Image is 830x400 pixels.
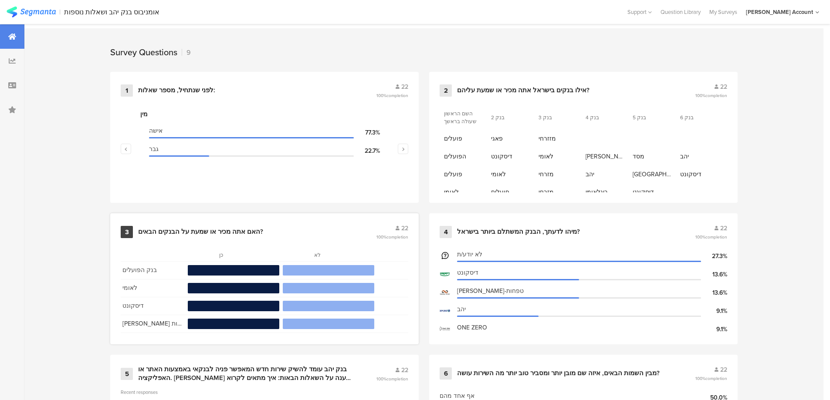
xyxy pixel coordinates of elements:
span: completion [386,376,408,382]
span: לא יודע/ת [457,250,482,259]
span: הפועלים [444,152,482,161]
span: 22 [720,224,727,233]
div: 6 [440,367,452,380]
div: מין [140,110,389,119]
section: 100.0% [188,301,279,311]
div: מיהו לדעתך, הבנק המשתלם ביותר בישראל? [457,228,580,236]
section: 0.0% [283,301,374,311]
span: בינלאומי [586,188,624,197]
div: 13.6% [701,288,727,297]
span: יהב [457,305,466,314]
span: דיסקונט [491,152,529,161]
div: 9 [182,47,191,57]
span: 100% [376,92,408,99]
span: 22 [720,82,727,91]
span: 100% [376,376,408,382]
div: 27.3% [701,252,727,261]
div: האם אתה מכיר או שמעת על הבנקים הבאים? [138,228,263,236]
div: Recent responses [121,389,408,396]
span: פועלים [444,134,482,143]
span: 100% [695,234,727,240]
section: בנק 4 [586,114,625,121]
img: d3718dnoaommpf.cloudfront.net%2Fitem%2F915d96adb03275a3c1c4.jpg [440,306,450,316]
span: [PERSON_NAME]-טפחות [457,286,524,296]
span: פועלים [491,188,529,197]
div: בנק יהב עומד להשיק שירות חדש המאפשר פניה לבנקאי באמצעות האתר או האפליקציה. [PERSON_NAME] ענה על ה... [138,365,355,382]
span: לאומי [491,170,529,179]
span: יהב [586,170,624,179]
div: 13.6% [701,270,727,279]
div: 5 [121,368,133,380]
section: לא [314,251,342,259]
span: דיסקונט [633,188,671,197]
div: Support [627,5,652,19]
span: לאומי [444,188,482,197]
span: 100% [695,375,727,382]
span: completion [705,234,727,240]
span: מזרחי [539,188,577,197]
a: My Surveys [705,8,742,16]
div: 9.1% [701,325,727,334]
span: לאומי [539,152,577,161]
section: השם הראשון שעולה בראשך [444,110,483,125]
div: | [59,7,61,17]
span: 22 [401,82,408,91]
section: בנק הפועלים [122,265,183,276]
section: בנק 3 [539,114,578,121]
a: Question Library [656,8,705,16]
section: 0.0% [283,319,374,329]
section: 100.0% [188,283,279,293]
img: d3718dnoaommpf.cloudfront.net%2Fitem%2Fdc1ec754b37d844909ff.jpg [440,269,450,279]
section: 100.0% [188,319,279,329]
div: 4 [440,226,452,238]
span: 22 [401,366,408,375]
div: 3 [121,226,133,238]
div: אומניבוס בנק יהב ושאלות נוספות [64,8,159,16]
div: Survey Questions [110,46,177,59]
div: 9.1% [701,306,727,316]
section: בנק 5 [633,114,672,121]
div: מבין השמות הבאים, איזה שם מובן יותר ומסביר טוב יותר מה השירות עושה? [457,369,660,378]
span: דיסקונט [457,268,478,277]
section: לאומי [122,283,183,293]
span: completion [386,234,408,240]
span: מזרחי [539,170,577,179]
div: 77.3% [354,128,380,137]
section: 0.0% [283,265,374,276]
span: 22 [401,224,408,233]
span: completion [705,92,727,99]
span: completion [386,92,408,99]
span: אישה [149,126,163,135]
div: לפני שנתחיל, מספר שאלות: [138,86,215,95]
span: פאגי [491,134,529,143]
span: [GEOGRAPHIC_DATA] [633,170,671,179]
div: 22.7% [354,146,380,155]
span: 100% [695,92,727,99]
img: segmanta logo [7,7,56,17]
span: דיסקונט [680,170,718,179]
section: 0.0% [283,283,374,293]
img: d3718dnoaommpf.cloudfront.net%2Fitem%2F5ac1cce16d9a10eae694.jpg [440,287,450,298]
span: פועלים [444,170,482,179]
span: [PERSON_NAME] טפחות [586,152,624,161]
section: בנק 2 [491,114,530,121]
span: יהב [680,152,718,161]
div: 2 [440,84,452,97]
span: ONE ZERO [457,323,487,332]
span: מסד [633,152,671,161]
div: 1 [121,84,133,97]
img: d3718dnoaommpf.cloudfront.net%2Fitem%2Fc4e9a1668fc65b03bb07.jpg [440,324,450,334]
img: d3718dnoaommpf.cloudfront.net%2Fitem%2Fa589d2cfa0021e820693.png [440,251,450,261]
div: אילו בנקים בישראל אתה מכיר או שמעת עליהם? [457,86,589,95]
section: כן [219,251,247,259]
section: 100.0% [188,265,279,276]
span: completion [705,375,727,382]
span: 100% [376,234,408,240]
span: 22 [720,365,727,374]
div: [PERSON_NAME] Account [746,8,813,16]
section: דיסקונט [122,301,183,311]
span: גבר [149,145,159,154]
span: מזזרחי [539,134,577,143]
